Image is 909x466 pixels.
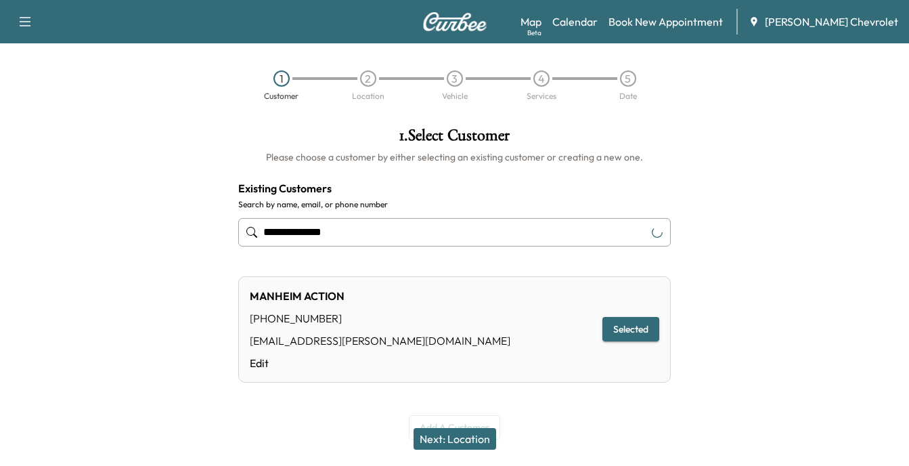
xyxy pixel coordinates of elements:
[250,355,510,371] a: Edit
[620,70,636,87] div: 5
[360,70,376,87] div: 2
[619,92,637,100] div: Date
[608,14,723,30] a: Book New Appointment
[602,317,659,342] button: Selected
[352,92,384,100] div: Location
[238,199,671,210] label: Search by name, email, or phone number
[447,70,463,87] div: 3
[250,288,510,304] div: MANHEIM ACTION
[527,28,541,38] div: Beta
[238,150,671,164] h6: Please choose a customer by either selecting an existing customer or creating a new one.
[414,428,496,450] button: Next: Location
[250,333,510,349] div: [EMAIL_ADDRESS][PERSON_NAME][DOMAIN_NAME]
[238,180,671,196] h4: Existing Customers
[422,12,487,31] img: Curbee Logo
[527,92,556,100] div: Services
[520,14,541,30] a: MapBeta
[250,310,510,326] div: [PHONE_NUMBER]
[552,14,598,30] a: Calendar
[765,14,898,30] span: [PERSON_NAME] Chevrolet
[273,70,290,87] div: 1
[264,92,298,100] div: Customer
[533,70,550,87] div: 4
[442,92,468,100] div: Vehicle
[238,127,671,150] h1: 1 . Select Customer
